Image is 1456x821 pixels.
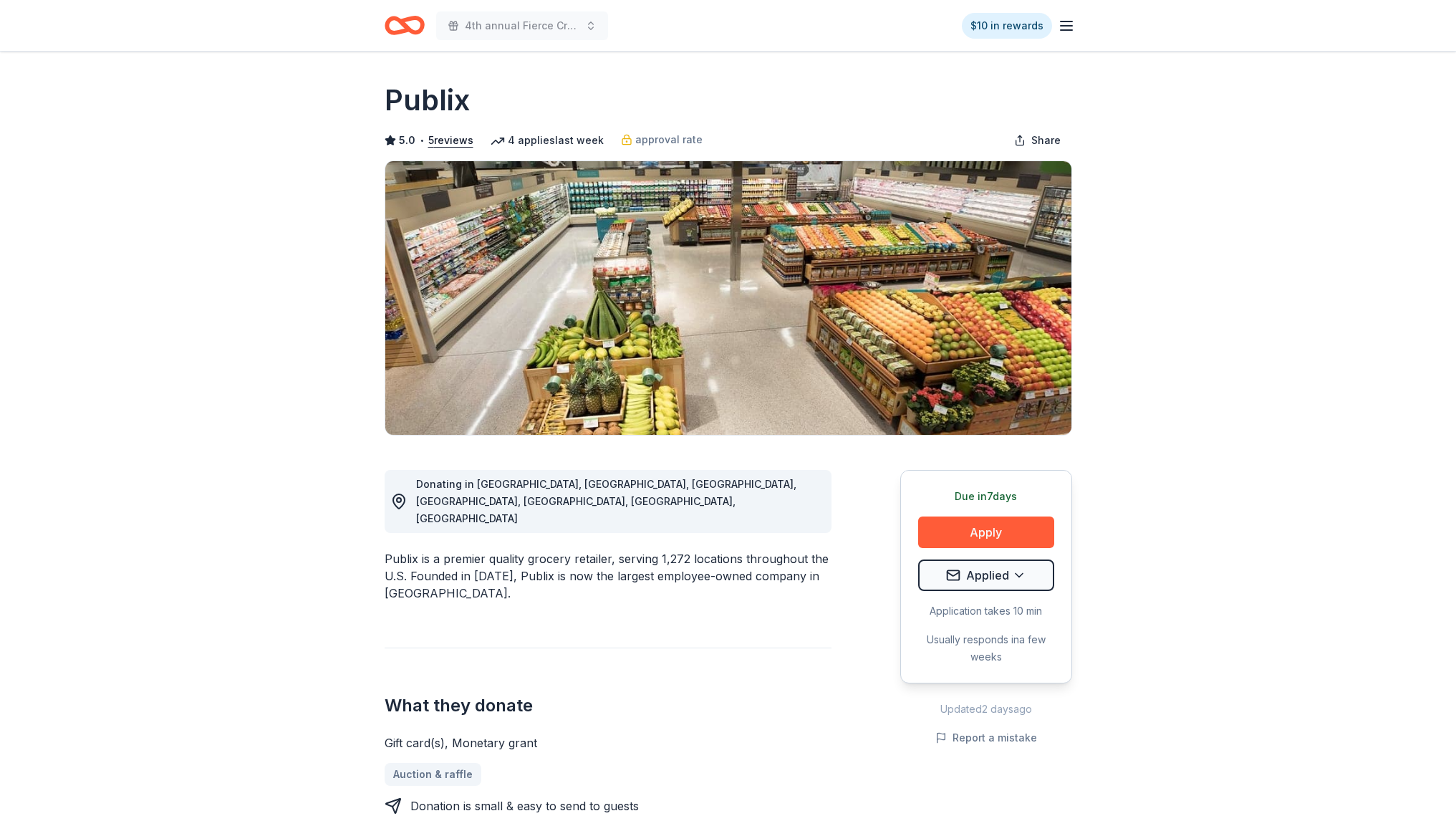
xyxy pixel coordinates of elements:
a: Home [385,9,425,42]
div: Donation is small & easy to send to guests [410,797,639,815]
span: 4th annual Fierce Creatives [465,17,579,34]
span: approval rate [635,131,703,148]
button: 5reviews [428,132,473,149]
div: Due in 7 days [918,488,1054,505]
button: Applied [918,560,1054,591]
div: Publix is a premier quality grocery retailer, serving 1,272 locations throughout the U.S. Founded... [385,550,831,602]
a: approval rate [621,131,703,148]
h2: What they donate [385,694,831,717]
span: Share [1031,132,1061,149]
div: Application takes 10 min [918,602,1054,620]
a: $10 in rewards [962,13,1052,39]
span: Donating in [GEOGRAPHIC_DATA], [GEOGRAPHIC_DATA], [GEOGRAPHIC_DATA], [GEOGRAPHIC_DATA], [GEOGRAPH... [416,478,796,524]
button: Apply [918,517,1054,548]
div: Usually responds in a few weeks [918,631,1054,666]
a: Auction & raffle [385,763,481,786]
span: • [419,135,424,146]
span: Applied [966,566,1009,585]
div: 4 applies last week [491,132,604,149]
button: 4th annual Fierce Creatives [436,11,608,40]
img: Image for Publix [385,161,1071,435]
span: 5.0 [399,132,415,149]
div: Gift card(s), Monetary grant [385,734,831,752]
button: Report a mistake [935,729,1037,746]
button: Share [1003,126,1072,155]
h1: Publix [385,80,470,120]
div: Updated 2 days ago [900,701,1072,718]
